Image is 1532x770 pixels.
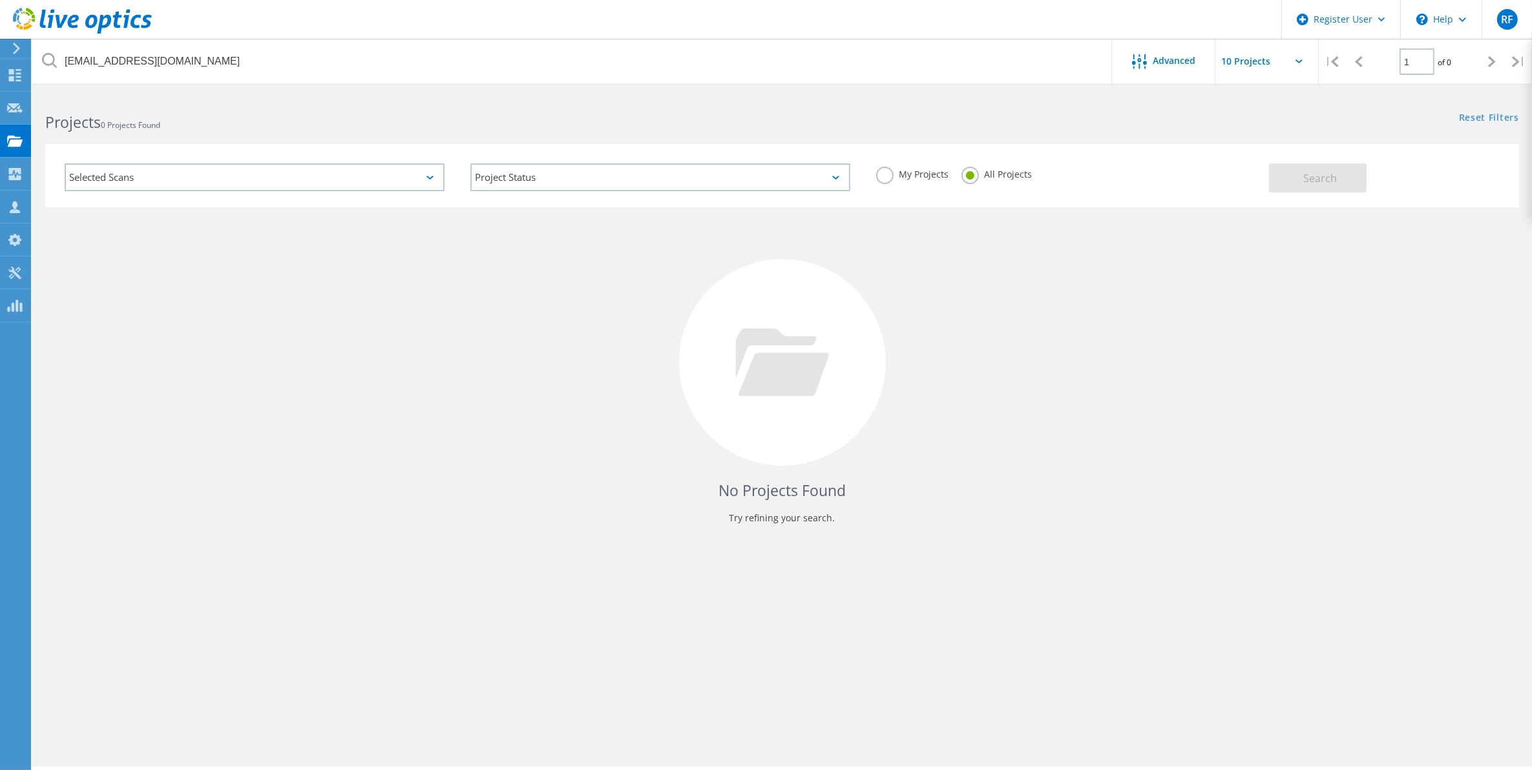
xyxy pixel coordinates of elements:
div: | [1319,39,1345,85]
a: Reset Filters [1459,113,1519,124]
label: My Projects [876,167,949,179]
span: RF [1501,14,1513,25]
span: 0 Projects Found [101,120,160,130]
span: Search [1304,171,1338,185]
a: Live Optics Dashboard [13,27,152,36]
span: Advanced [1153,56,1196,65]
p: Try refining your search. [58,508,1506,528]
label: All Projects [961,167,1032,179]
h4: No Projects Found [58,480,1506,501]
b: Projects [45,112,101,132]
div: | [1506,39,1532,85]
span: of 0 [1438,57,1451,68]
input: Search projects by name, owner, ID, company, etc [32,39,1113,84]
button: Search [1269,163,1367,192]
div: Selected Scans [65,163,445,191]
svg: \n [1416,14,1428,25]
div: Project Status [470,163,850,191]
